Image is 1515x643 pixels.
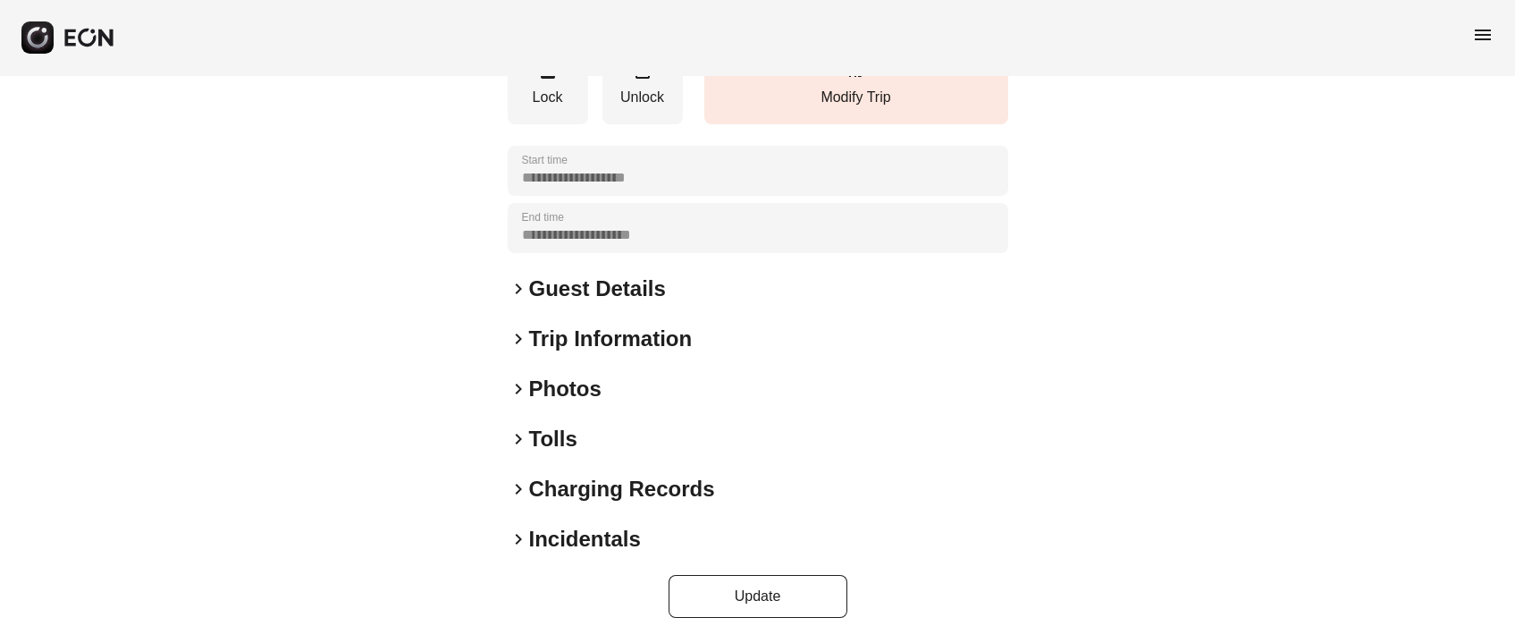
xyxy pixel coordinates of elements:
h2: Photos [529,375,602,403]
h2: Trip Information [529,325,693,353]
span: menu [1472,24,1494,46]
h2: Guest Details [529,275,666,303]
button: Unlock [602,50,683,124]
span: keyboard_arrow_right [508,378,529,400]
span: keyboard_arrow_right [508,478,529,500]
p: Unlock [611,87,674,108]
span: keyboard_arrow_right [508,428,529,450]
button: Lock [508,50,588,124]
h2: Incidentals [529,525,641,554]
h2: Tolls [529,425,577,453]
h2: Charging Records [529,475,715,503]
span: keyboard_arrow_right [508,529,529,550]
button: Modify Trip [704,50,1008,124]
span: keyboard_arrow_right [508,278,529,300]
button: Update [669,575,847,618]
p: Modify Trip [713,87,999,108]
p: Lock [517,87,579,108]
span: keyboard_arrow_right [508,328,529,350]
